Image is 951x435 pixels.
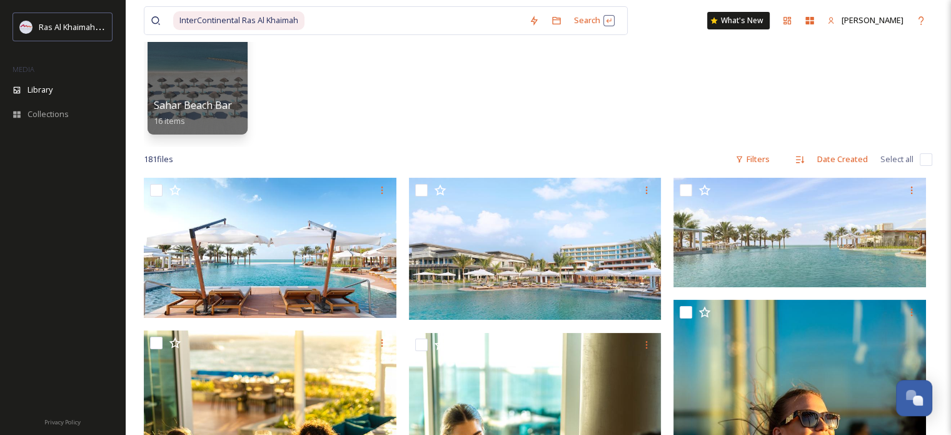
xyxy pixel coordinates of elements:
span: 181 file s [144,153,173,165]
a: Sahar Beach Bar16 items [154,100,232,126]
div: Search [568,8,621,33]
span: [PERSON_NAME] [842,14,903,26]
a: [PERSON_NAME] [821,8,910,33]
span: Collections [28,108,69,120]
span: Sahar Beach Bar [154,98,232,112]
span: Ras Al Khaimah Tourism Development Authority [39,21,216,33]
div: Filters [729,147,776,171]
img: ext_1744696087.902182_Maryam.alhammadi@ihg.com-04 Resort Main Pool.jpg [673,178,926,287]
span: MEDIA [13,64,34,74]
button: Open Chat [896,380,932,416]
img: ext_1744696087.901504_Maryam.alhammadi@ihg.com-01 Resort Exterior and Main Pool.jpg [409,178,662,320]
span: 16 items [154,115,185,126]
img: Logo_RAKTDA_RGB-01.png [20,21,33,33]
span: Library [28,84,53,96]
a: Privacy Policy [44,414,81,429]
span: Privacy Policy [44,418,81,426]
img: ext_1744696087.952356_Maryam.alhammadi@ihg.com-2 Resort Main Pool 1.jpg [144,178,396,318]
span: InterContinental Ras Al Khaimah [173,11,304,29]
span: Select all [880,153,913,165]
div: Date Created [811,147,874,171]
a: What's New [707,12,770,29]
